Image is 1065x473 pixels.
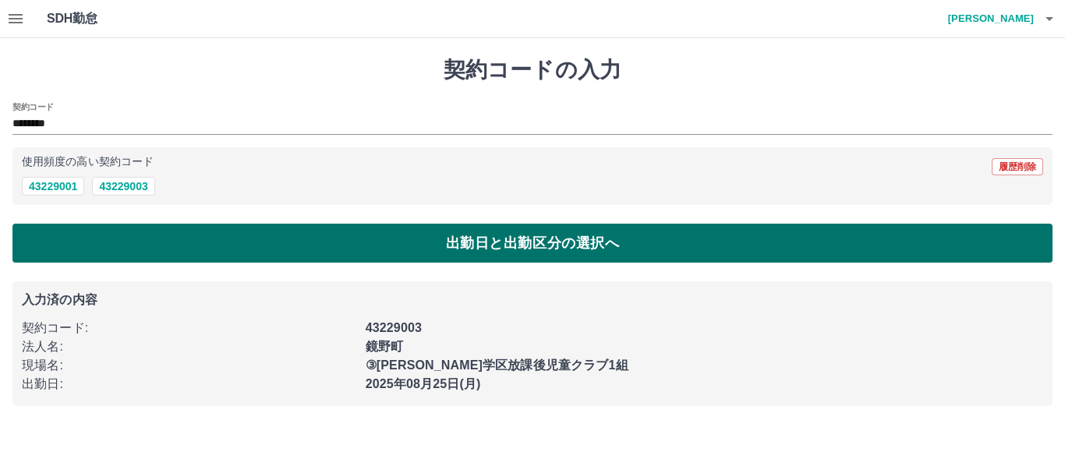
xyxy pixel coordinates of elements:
h1: 契約コードの入力 [12,57,1053,83]
b: ③[PERSON_NAME]学区放課後児童クラブ1組 [366,358,628,372]
p: 使用頻度の高い契約コード [22,157,154,168]
button: 履歴削除 [992,158,1043,175]
p: 現場名 : [22,356,356,375]
p: 入力済の内容 [22,294,1043,306]
p: 法人名 : [22,337,356,356]
button: 43229003 [92,177,154,196]
h2: 契約コード [12,101,54,113]
p: 出勤日 : [22,375,356,394]
b: 鏡野町 [366,340,403,353]
button: 出勤日と出勤区分の選択へ [12,224,1053,263]
p: 契約コード : [22,319,356,337]
b: 2025年08月25日(月) [366,377,481,390]
b: 43229003 [366,321,422,334]
button: 43229001 [22,177,84,196]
